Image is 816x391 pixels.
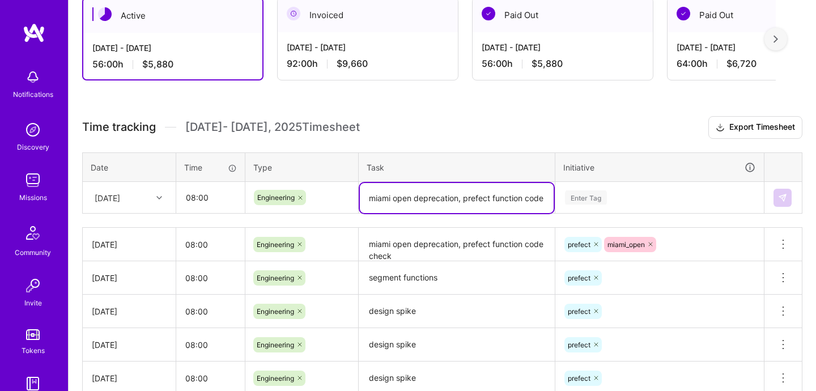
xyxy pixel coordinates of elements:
[563,161,756,174] div: Initiative
[24,297,42,309] div: Invite
[257,240,294,249] span: Engineering
[778,193,787,202] img: Submit
[95,192,120,203] div: [DATE]
[156,195,162,201] i: icon Chevron
[13,88,53,100] div: Notifications
[22,118,44,141] img: discovery
[568,307,590,316] span: prefect
[92,339,167,351] div: [DATE]
[26,329,40,340] img: tokens
[98,7,112,21] img: Active
[22,169,44,192] img: teamwork
[22,66,44,88] img: bell
[482,41,644,53] div: [DATE] - [DATE]
[607,240,645,249] span: miami_open
[568,374,590,382] span: prefect
[184,161,237,173] div: Time
[22,274,44,297] img: Invite
[337,58,368,70] span: $9,660
[92,372,167,384] div: [DATE]
[245,152,359,182] th: Type
[568,341,590,349] span: prefect
[708,116,802,139] button: Export Timesheet
[773,35,778,43] img: right
[359,152,555,182] th: Task
[568,240,590,249] span: prefect
[360,296,554,327] textarea: design spike
[176,296,245,326] input: HH:MM
[176,330,245,360] input: HH:MM
[19,192,47,203] div: Missions
[257,274,294,282] span: Engineering
[142,58,173,70] span: $5,880
[482,7,495,20] img: Paid Out
[716,122,725,134] i: icon Download
[568,274,590,282] span: prefect
[565,189,607,206] div: Enter Tag
[83,152,176,182] th: Date
[360,262,554,294] textarea: segment functions
[176,263,245,293] input: HH:MM
[482,58,644,70] div: 56:00 h
[92,272,167,284] div: [DATE]
[677,7,690,20] img: Paid Out
[177,182,244,212] input: HH:MM
[22,345,45,356] div: Tokens
[15,246,51,258] div: Community
[17,141,49,153] div: Discovery
[23,23,45,43] img: logo
[360,183,554,213] textarea: miami open deprecation, prefect function code
[176,229,245,260] input: HH:MM
[92,58,253,70] div: 56:00 h
[257,193,295,202] span: Engineering
[257,341,294,349] span: Engineering
[257,374,294,382] span: Engineering
[257,307,294,316] span: Engineering
[19,219,46,246] img: Community
[92,42,253,54] div: [DATE] - [DATE]
[287,58,449,70] div: 92:00 h
[185,120,360,134] span: [DATE] - [DATE] , 2025 Timesheet
[287,41,449,53] div: [DATE] - [DATE]
[532,58,563,70] span: $5,880
[92,239,167,250] div: [DATE]
[726,58,756,70] span: $6,720
[82,120,156,134] span: Time tracking
[360,329,554,360] textarea: design spike
[360,229,554,260] textarea: miami open deprecation, prefect function code check
[287,7,300,20] img: Invoiced
[92,305,167,317] div: [DATE]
